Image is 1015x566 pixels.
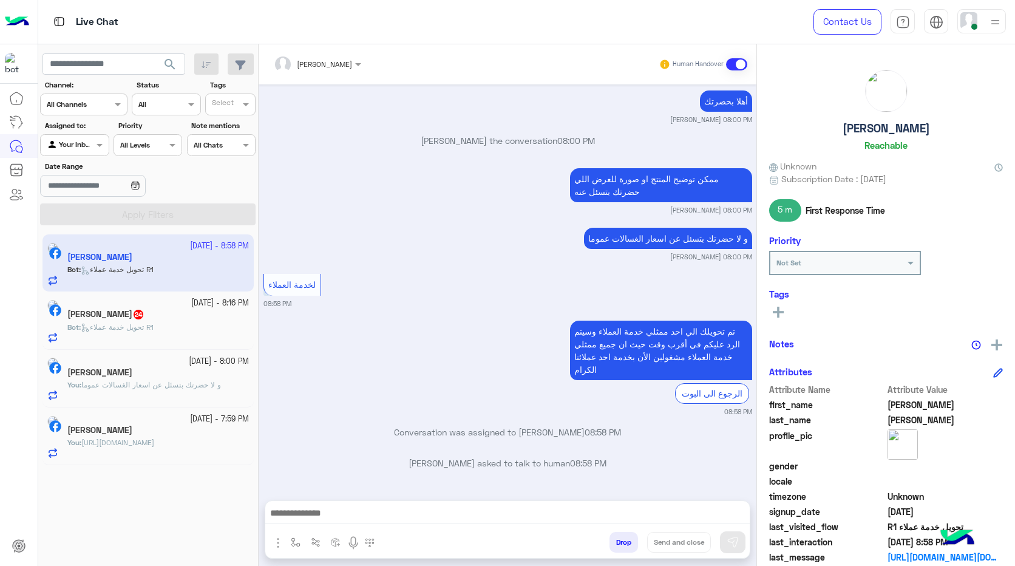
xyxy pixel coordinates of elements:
button: Drop [609,532,638,553]
img: Trigger scenario [311,537,321,547]
button: search [155,53,185,80]
small: [PERSON_NAME] 08:00 PM [670,252,752,262]
img: Facebook [49,304,61,316]
span: 2025-09-23T17:58:48.915Z [888,536,1003,548]
h6: Reachable [864,140,908,151]
h6: Attributes [769,366,812,377]
span: last_visited_flow [769,520,885,533]
label: Channel: [45,80,126,90]
div: Select [210,97,234,111]
img: picture [888,429,918,460]
small: [DATE] - 8:00 PM [189,356,249,367]
span: Bot [67,322,79,332]
small: Human Handover [673,60,724,69]
span: Attribute Name [769,383,885,396]
span: first_name [769,398,885,411]
img: create order [331,537,341,547]
img: select flow [291,537,300,547]
img: 322208621163248 [5,53,27,75]
small: [PERSON_NAME] 08:00 PM [670,115,752,124]
small: [PERSON_NAME] 08:00 PM [670,205,752,215]
span: 08:58 PM [585,427,621,437]
button: create order [326,532,346,552]
button: Send and close [647,532,711,553]
span: Unknown [888,490,1003,503]
span: Subscription Date : [DATE] [781,172,886,185]
img: profile [988,15,1003,30]
button: select flow [286,532,306,552]
span: 5 m [769,199,801,221]
span: تحويل خدمة عملاء R1 [81,322,154,332]
a: [URL][DOMAIN_NAME][DOMAIN_NAME] [888,551,1003,564]
h5: Azza Yahia [67,425,132,435]
h5: [PERSON_NAME] [843,121,930,135]
span: First Response Time [806,204,885,217]
span: signup_date [769,505,885,518]
span: last_name [769,414,885,426]
img: send voice note [346,536,361,550]
span: إسماعيل [888,414,1003,426]
span: محمد [888,398,1003,411]
p: [PERSON_NAME] the conversation [263,134,752,147]
label: Tags [210,80,254,90]
h6: Tags [769,288,1003,299]
span: Unknown [769,160,816,172]
span: null [888,475,1003,488]
img: picture [47,416,58,427]
p: 23/9/2025, 8:00 PM [700,90,752,112]
span: https://www.ahmedelsallab.com/ar/electricity-fixtures/cables-wires.html [81,438,154,447]
label: Note mentions [191,120,254,131]
img: picture [866,70,907,112]
span: 08:58 PM [570,458,606,468]
img: send attachment [271,536,285,550]
span: Attribute Value [888,383,1003,396]
p: 23/9/2025, 8:00 PM [570,168,752,202]
img: userImage [960,12,977,29]
span: تحويل خدمة عملاء R1 [888,520,1003,533]
img: Facebook [49,362,61,374]
b: : [67,322,81,332]
label: Priority [118,120,181,131]
p: 23/9/2025, 8:58 PM [570,321,752,380]
p: Live Chat [76,14,118,30]
span: profile_pic [769,429,885,457]
div: الرجوع الى البوت [675,383,749,403]
label: Status [137,80,199,90]
a: tab [891,9,915,35]
img: add [991,339,1002,350]
a: Contact Us [813,9,881,35]
span: و لا حضرتك بتسئل عن اسعار الغسالات عموما [81,380,221,389]
img: tab [52,14,67,29]
button: Trigger scenario [306,532,326,552]
span: You [67,380,80,389]
h5: Mohamed Ali [67,367,132,378]
span: You [67,438,80,447]
b: Not Set [776,258,801,267]
img: Logo [5,9,29,35]
label: Assigned to: [45,120,107,131]
h6: Priority [769,235,801,246]
p: [PERSON_NAME] asked to talk to human [263,457,752,469]
button: Apply Filters [40,203,256,225]
img: tab [929,15,943,29]
label: Date Range [45,161,181,172]
img: send message [727,536,739,548]
span: timezone [769,490,885,503]
img: Facebook [49,420,61,432]
img: notes [971,340,981,350]
span: search [163,57,177,72]
span: لخدمة العملاء [268,279,316,290]
span: 24 [134,310,143,319]
img: tab [896,15,910,29]
span: last_message [769,551,885,564]
img: picture [47,300,58,311]
small: 08:58 PM [724,407,752,417]
img: picture [47,358,58,369]
h6: Notes [769,338,794,349]
h5: Mohamed Hamada [67,309,144,319]
b: : [67,438,81,447]
span: locale [769,475,885,488]
p: Conversation was assigned to [PERSON_NAME] [263,426,752,438]
small: [DATE] - 8:16 PM [191,298,249,309]
img: make a call [365,538,375,548]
